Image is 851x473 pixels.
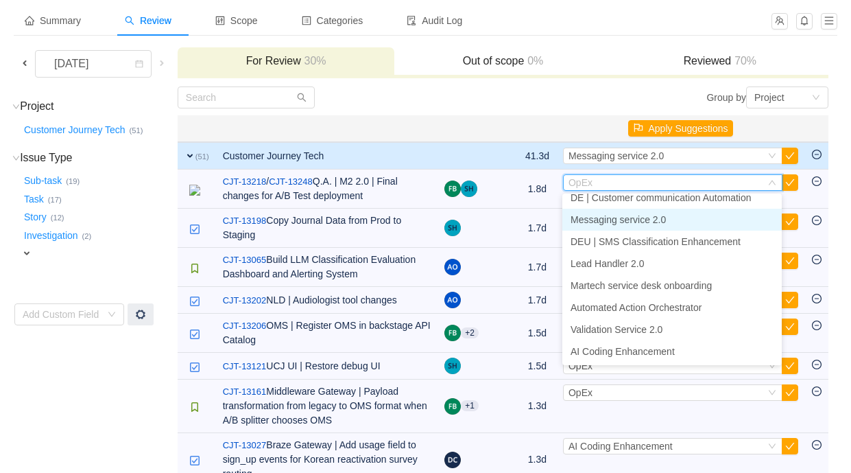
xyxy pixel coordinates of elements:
[66,177,80,185] small: (19)
[628,120,734,137] button: icon: flagApply Suggestions
[568,360,592,371] span: OpEx
[195,152,209,161] small: (51)
[21,188,48,210] button: Task
[444,325,461,341] img: FB
[189,455,200,466] img: 10318
[301,55,326,67] span: 30%
[444,181,461,197] img: FB
[401,54,604,68] h3: Out of scope
[216,209,438,248] td: Copy Journal Data from Prod to Staging
[297,93,307,102] i: icon: search
[796,13,813,30] button: icon: bell
[216,314,438,353] td: OMS | Register OMS in backstage API Catalog
[407,16,416,25] i: icon: audit
[130,126,143,135] small: (51)
[518,314,556,353] td: 1.5d
[189,296,200,307] img: 10318
[21,119,130,141] button: Customer Journey Tech
[444,292,461,308] img: AO
[782,253,798,269] button: icon: check
[216,353,438,380] td: UCJ UI | Restore debug UI
[302,15,363,26] span: Categories
[216,142,438,170] td: Customer Journey Tech
[21,248,32,259] span: expand
[216,170,438,209] td: Q.A. | M2 2.0 | Final changes for A/B Test deployment
[768,178,776,188] i: icon: down
[215,16,225,25] i: icon: control
[571,214,666,225] span: Messaging service 2.0
[444,259,461,275] img: AO
[768,362,776,371] i: icon: down
[518,209,556,248] td: 1.7d
[21,100,176,113] h3: Project
[782,319,798,335] button: icon: check
[444,358,461,374] img: SH
[189,263,200,274] img: 10315
[812,387,822,396] i: icon: minus-circle
[189,329,200,340] img: 10318
[223,360,267,373] a: CJT-13121
[518,287,556,314] td: 1.7d
[302,16,311,25] i: icon: profile
[568,441,673,452] span: AI Coding Enhancement
[571,324,662,335] span: Validation Service 2.0
[223,253,267,267] a: CJT-13065
[782,358,798,374] button: icon: check
[444,398,461,415] img: FB
[82,232,92,240] small: (2)
[768,389,776,398] i: icon: down
[524,55,543,67] span: 0%
[571,236,741,247] span: DEU | SMS Classification Enhancement
[518,170,556,209] td: 1.8d
[768,152,776,161] i: icon: down
[216,248,438,287] td: Build LLM Classification Evaluation Dashboard and Alerting System
[731,55,756,67] span: 70%
[184,150,195,161] span: expand
[812,150,822,159] i: icon: minus-circle
[568,150,664,161] span: Messaging service 2.0
[444,452,461,468] img: DC
[189,224,200,235] img: 10318
[619,54,822,68] h3: Reviewed
[812,321,822,330] i: icon: minus-circle
[754,87,784,108] div: Project
[269,175,313,189] a: CJT-13248
[23,308,101,321] div: Add Custom Field
[178,86,315,108] input: Search
[223,294,267,308] a: CJT-13202
[782,214,798,230] button: icon: check
[782,292,798,308] button: icon: check
[21,151,176,165] h3: Issue Type
[215,15,258,26] span: Scope
[189,362,200,373] img: 10318
[771,13,788,30] button: icon: team
[12,154,20,162] i: icon: down
[125,15,171,26] span: Review
[125,16,134,25] i: icon: search
[812,176,822,186] i: icon: minus-circle
[12,103,20,111] i: icon: down
[571,192,752,203] span: DE | Customer communication Automation
[568,387,592,398] span: OpEx
[782,148,798,164] button: icon: check
[503,86,828,108] div: Group by
[518,248,556,287] td: 1.7d
[43,51,102,77] div: [DATE]
[821,13,837,30] button: icon: menu
[518,142,556,170] td: 41.3d
[812,440,822,450] i: icon: minus-circle
[108,310,116,320] i: icon: down
[444,220,461,236] img: SH
[461,327,479,338] aui-badge: +2
[518,353,556,380] td: 1.5d
[184,54,387,68] h3: For Review
[48,196,62,204] small: (17)
[189,185,200,196] img: 20147
[223,176,269,187] span: /
[223,214,267,228] a: CJT-13198
[571,346,675,357] span: AI Coding Enhancement
[571,258,644,269] span: Lead Handler 2.0
[782,438,798,454] button: icon: check
[21,170,66,192] button: Sub-task
[189,402,200,413] img: 10315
